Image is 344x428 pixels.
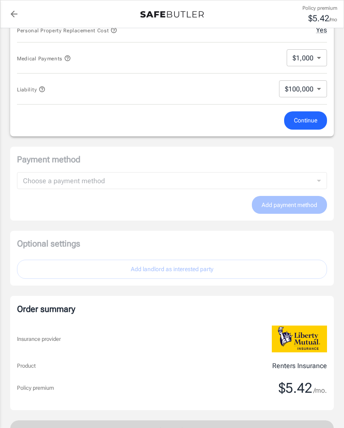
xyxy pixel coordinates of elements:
p: Policy premium [17,384,54,392]
p: Policy premium [302,4,337,12]
p: Renters Insurance [272,361,327,371]
button: Liability [17,84,45,94]
span: /mo. [313,385,327,397]
button: Personal Property Replacement Cost [17,25,117,35]
div: Order summary [17,303,327,315]
button: Continue [284,111,327,130]
div: $100,000 [279,80,327,97]
span: Medical Payments [17,56,71,62]
div: $1,000 [287,49,327,66]
img: Back to quotes [140,11,204,18]
span: Continue [294,115,317,126]
p: Insurance provider [17,335,61,343]
p: /mo [329,16,337,23]
span: $5.42 [279,380,312,397]
span: $ 5.42 [308,13,329,23]
a: back to quotes [6,6,23,23]
button: Yes [316,25,327,35]
span: Liability [17,87,45,93]
p: Product [17,362,36,370]
button: Medical Payments [17,53,71,63]
img: Liberty Mutual [272,326,327,352]
span: Personal Property Replacement Cost [17,28,117,34]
